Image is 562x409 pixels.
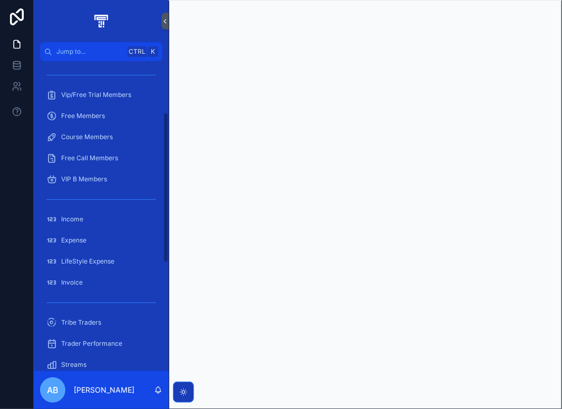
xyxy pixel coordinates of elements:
span: Course Members [61,133,113,141]
a: Free Call Members [40,149,162,168]
span: Free Members [61,112,105,120]
span: Free Call Members [61,154,118,162]
span: AB [47,384,59,396]
a: Expense [40,231,162,250]
div: scrollable content [34,61,169,371]
span: Invoice [61,278,83,287]
span: K [149,47,157,56]
span: VIP B Members [61,175,107,183]
a: Vip/Free Trial Members [40,85,162,104]
a: Tribe Traders [40,313,162,332]
p: [PERSON_NAME] [74,385,134,395]
span: Tribe Traders [61,318,101,327]
a: Course Members [40,128,162,147]
span: Vip/Free Trial Members [61,91,131,99]
span: Jump to... [56,47,123,56]
a: LifeStyle Expense [40,252,162,271]
span: Expense [61,236,86,245]
a: Free Members [40,106,162,125]
a: Income [40,210,162,229]
a: Streams [40,355,162,374]
img: App logo [92,13,110,30]
a: Trader Performance [40,334,162,353]
span: LifeStyle Expense [61,257,114,266]
span: Income [61,215,83,223]
a: VIP B Members [40,170,162,189]
a: Invoice [40,273,162,292]
button: Jump to...CtrlK [40,42,162,61]
span: Ctrl [128,46,147,57]
span: Streams [61,361,86,369]
span: Trader Performance [61,339,122,348]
